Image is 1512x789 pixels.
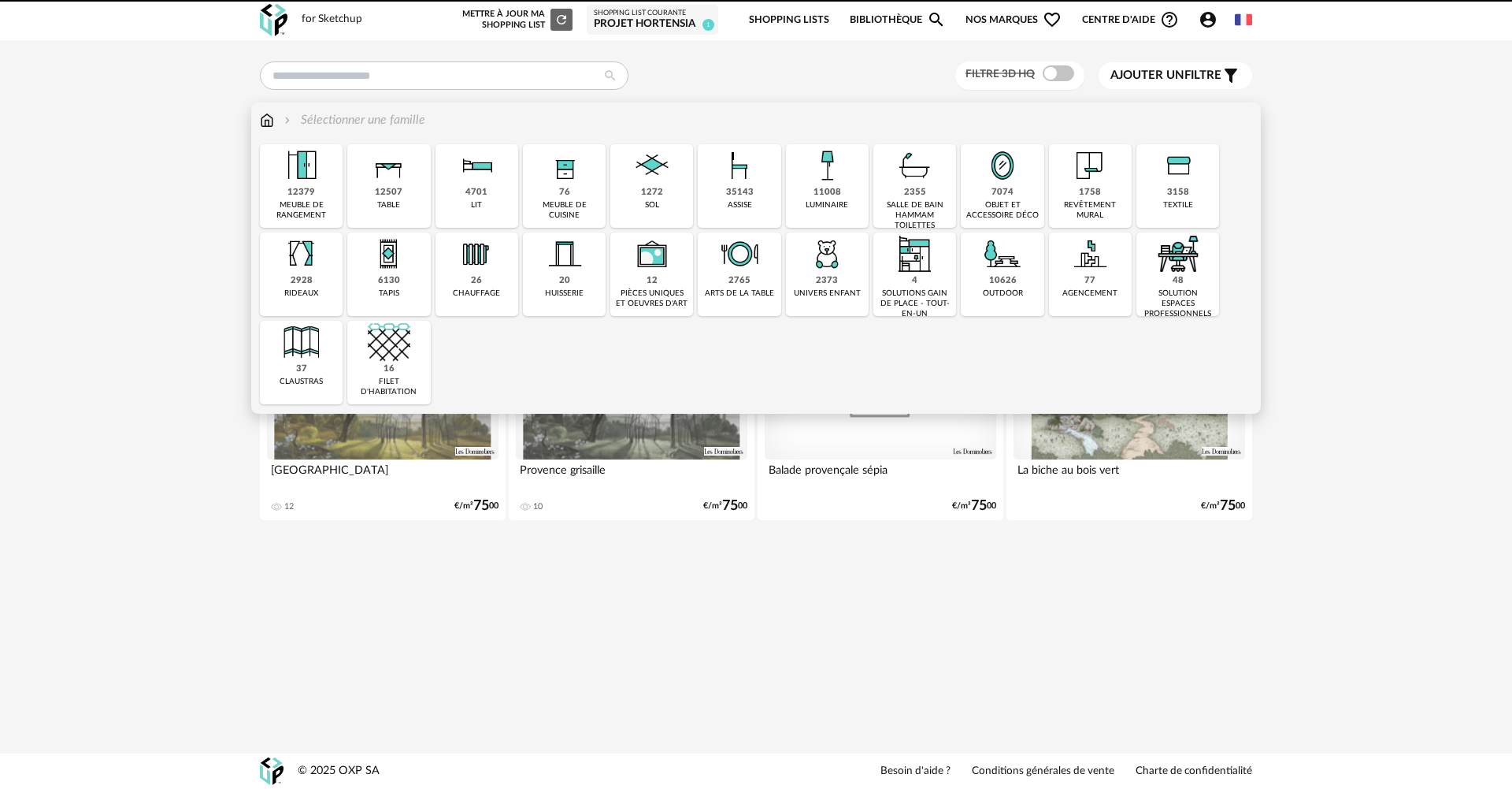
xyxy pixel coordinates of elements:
div: €/m² 00 [703,501,747,512]
img: fr [1235,11,1252,28]
div: 76 [559,187,570,199]
div: revêtement mural [1054,200,1127,221]
span: Account Circle icon [1199,10,1217,29]
span: 1 [702,19,714,31]
div: huisserie [545,288,584,299]
div: Balade provençale sépia [765,460,996,491]
a: 3D HQ La biche au bois vert €/m²7500 [1006,322,1252,520]
div: 6130 [378,275,400,287]
a: Charte de confidentialité [1136,765,1252,779]
div: €/m² 00 [952,501,996,512]
img: Huiserie.png [543,233,586,275]
div: €/m² 00 [1201,501,1245,512]
img: OXP [260,757,283,785]
div: [GEOGRAPHIC_DATA] [267,460,498,491]
a: BibliothèqueMagnify icon [850,2,946,39]
img: Meuble%20de%20rangement.png [280,144,323,187]
img: Table.png [368,144,410,187]
div: filet d'habitation [352,377,425,397]
div: 12 [284,501,294,512]
div: 1272 [641,187,663,199]
img: Sol.png [631,144,673,187]
span: 75 [473,501,489,512]
div: 2765 [728,275,750,287]
span: Filtre 3D HQ [965,69,1035,80]
div: table [377,200,400,210]
img: UniqueOeuvre.png [631,233,673,275]
img: ArtTable.png [718,233,761,275]
a: 3D HQ Provence grisaille 10 €/m²7500 [509,322,754,520]
div: 2373 [816,275,838,287]
img: Rideaux.png [280,233,323,275]
div: 7074 [991,187,1014,199]
div: Sélectionner une famille [281,111,425,129]
a: Besoin d'aide ? [880,765,951,779]
div: 4 [912,275,917,287]
div: solutions gain de place - tout-en-un [878,288,951,319]
div: 3158 [1167,187,1189,199]
div: sol [645,200,659,210]
img: Papier%20peint.png [1069,144,1111,187]
div: 48 [1173,275,1184,287]
div: univers enfant [794,288,861,299]
img: UniversEnfant.png [806,233,848,275]
img: svg+xml;base64,PHN2ZyB3aWR0aD0iMTYiIGhlaWdodD0iMTYiIHZpZXdCb3g9IjAgMCAxNiAxNiIgZmlsbD0ibm9uZSIgeG... [281,111,294,129]
img: Assise.png [718,144,761,187]
div: outdoor [983,288,1023,299]
img: OXP [260,4,287,36]
img: Cloison.png [280,321,323,363]
a: 3D HQ Balade provençale sépia €/m²7500 [758,322,1003,520]
div: Projet Hortensia [594,17,711,32]
div: arts de la table [705,288,774,299]
img: Luminaire.png [806,144,848,187]
span: Magnify icon [927,10,946,29]
div: 2355 [904,187,926,199]
img: svg+xml;base64,PHN2ZyB3aWR0aD0iMTYiIGhlaWdodD0iMTciIHZpZXdCb3g9IjAgMCAxNiAxNyIgZmlsbD0ibm9uZSIgeG... [260,111,274,129]
div: 16 [384,363,395,375]
div: 77 [1084,275,1095,287]
a: 3D HQ [GEOGRAPHIC_DATA] 12 €/m²7500 [260,322,506,520]
span: 75 [722,501,738,512]
div: 12507 [375,187,402,199]
div: textile [1163,200,1193,210]
div: €/m² 00 [454,501,498,512]
span: 75 [1220,501,1236,512]
img: Literie.png [455,144,498,187]
a: Shopping List courante Projet Hortensia 1 [594,9,711,32]
span: Ajouter un [1110,69,1184,81]
div: solution espaces professionnels [1141,288,1214,319]
div: 12379 [287,187,315,199]
img: Outdoor.png [981,233,1024,275]
div: 2928 [291,275,313,287]
div: 26 [471,275,482,287]
div: © 2025 OXP SA [298,764,380,779]
img: Salle%20de%20bain.png [894,144,936,187]
div: 10626 [989,275,1017,287]
div: La biche au bois vert [1014,460,1245,491]
span: Refresh icon [554,15,569,24]
img: Radiateur.png [455,233,498,275]
div: meuble de cuisine [528,200,601,221]
img: Tapis.png [368,233,410,275]
div: assise [728,200,752,210]
img: Textile.png [1157,144,1199,187]
span: 75 [971,501,987,512]
div: for Sketchup [302,13,362,27]
div: 37 [296,363,307,375]
img: ToutEnUn.png [894,233,936,275]
div: rideaux [284,288,318,299]
a: Conditions générales de vente [972,765,1114,779]
div: 12 [647,275,658,287]
div: Shopping List courante [594,9,711,18]
span: Account Circle icon [1199,10,1225,29]
div: agencement [1062,288,1117,299]
img: filet.png [368,321,410,363]
div: Mettre à jour ma Shopping List [459,9,573,31]
span: Heart Outline icon [1043,10,1062,29]
img: espace-de-travail.png [1157,233,1199,275]
div: 4701 [465,187,487,199]
div: meuble de rangement [265,200,338,221]
span: Help Circle Outline icon [1160,10,1179,29]
img: Rangement.png [543,144,586,187]
div: luminaire [806,200,848,210]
